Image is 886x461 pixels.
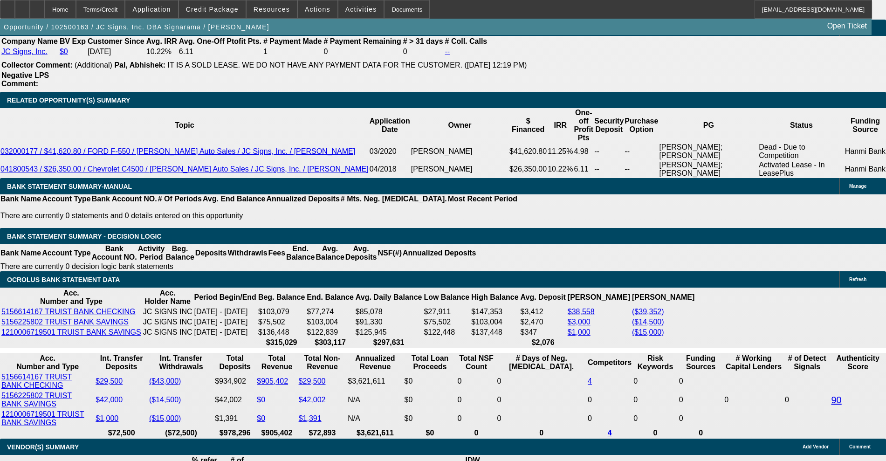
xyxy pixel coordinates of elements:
td: $85,078 [355,307,423,317]
td: $103,004 [306,317,354,327]
th: One-off Profit Pts [573,108,594,143]
th: $3,621,611 [347,428,403,438]
a: $1,000 [568,328,591,336]
td: 0 [633,372,678,390]
th: Annualized Deposits [402,244,476,262]
button: Actions [298,0,337,18]
th: Total Loan Proceeds [404,354,456,372]
th: $2,076 [520,338,566,347]
td: N/A [347,391,403,409]
th: Avg. End Balance [202,194,266,204]
th: Application Date [369,108,411,143]
td: [PERSON_NAME]; [PERSON_NAME] [659,160,758,178]
td: 0 [457,410,495,427]
b: Avg. One-Off Ptofit Pts. [179,37,261,45]
a: 5156614167 TRUIST BANK CHECKING [1,373,72,389]
td: $2,470 [520,317,566,327]
td: $3,412 [520,307,566,317]
span: Resources [254,6,290,13]
td: 0 [633,410,678,427]
td: 6.11 [179,47,262,56]
th: Avg. Daily Balance [355,289,423,306]
th: Account Type [41,244,91,262]
button: Resources [247,0,297,18]
td: 0 [457,372,495,390]
th: Fees [268,244,286,262]
button: Credit Package [179,0,246,18]
a: $38,558 [568,308,595,316]
span: Manage [849,184,866,189]
b: Collector Comment: [1,61,73,69]
td: $42,002 [214,391,255,409]
th: Bank Account NO. [91,244,137,262]
td: -- [624,160,659,178]
th: [PERSON_NAME] [632,289,695,306]
a: $0 [257,396,265,404]
div: $3,621,611 [348,377,402,385]
th: 0 [497,428,586,438]
th: Total Deposits [214,354,255,372]
th: Avg. Deposit [520,289,566,306]
th: $297,631 [355,338,423,347]
a: 5156225802 TRUIST BANK SAVINGS [1,392,72,408]
th: End. Balance [306,289,354,306]
td: 0 [497,391,586,409]
a: 5156614167 TRUIST BANK CHECKING [1,308,136,316]
td: [DATE] - [DATE] [194,317,257,327]
th: Most Recent Period [447,194,518,204]
td: 6.11 [573,160,594,178]
td: JC SIGNS INC [143,317,193,327]
td: $77,274 [306,307,354,317]
th: # Days of Neg. [MEDICAL_DATA]. [497,354,586,372]
th: Acc. Number and Type [1,354,94,372]
th: Period Begin/End [194,289,257,306]
a: $0 [60,48,68,55]
th: $72,893 [298,428,347,438]
span: Credit Package [186,6,239,13]
a: ($39,352) [632,308,664,316]
a: $29,500 [96,377,123,385]
th: High Balance [471,289,519,306]
td: 0 [587,410,632,427]
td: $26,350.00 [509,160,547,178]
a: ($14,500) [149,396,181,404]
th: $905,402 [256,428,297,438]
b: # Payment Remaining [323,37,401,45]
th: # Working Capital Lenders [724,354,783,372]
th: 0 [457,428,495,438]
th: IRR [547,108,573,143]
b: Negative LPS Comment: [1,71,49,88]
th: End. Balance [286,244,315,262]
button: Activities [338,0,384,18]
th: Activity Period [137,244,165,262]
span: VENDOR(S) SUMMARY [7,443,79,451]
th: [PERSON_NAME] [567,289,631,306]
a: -- [445,48,450,55]
td: $0 [404,391,456,409]
th: # Mts. Neg. [MEDICAL_DATA]. [340,194,447,204]
th: $315,029 [258,338,305,347]
th: # Of Periods [158,194,202,204]
td: 1 [263,47,322,56]
a: ($15,000) [149,414,181,422]
th: Low Balance [423,289,470,306]
a: 1210006719501 TRUIST BANK SAVINGS [1,410,84,427]
a: 90 [831,395,841,405]
td: Activated Lease - In LeasePlus [758,160,845,178]
a: $1,391 [299,414,322,422]
th: $303,117 [306,338,354,347]
button: Application [125,0,178,18]
th: Annualized Deposits [266,194,340,204]
th: Acc. Holder Name [143,289,193,306]
th: NSF(#) [377,244,402,262]
a: $42,000 [96,396,123,404]
a: 4 [588,377,592,385]
td: 0 [784,372,830,427]
td: Hanmi Bank [845,143,886,160]
td: 0 [679,410,723,427]
a: $0 [257,414,265,422]
td: 10.22% [146,47,178,56]
th: Int. Transfer Withdrawals [149,354,213,372]
td: 0 [323,47,401,56]
th: Status [758,108,845,143]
